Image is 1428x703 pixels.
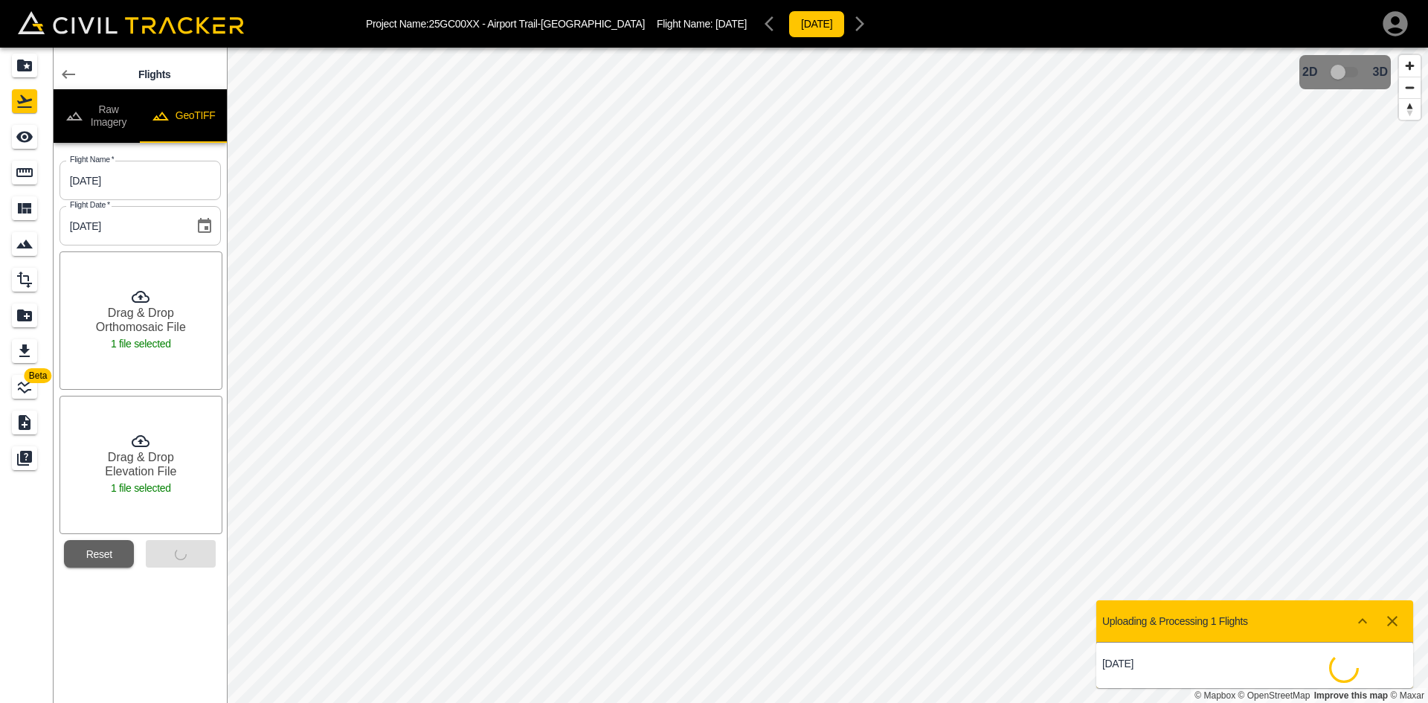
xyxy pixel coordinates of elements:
[227,48,1428,703] canvas: Map
[657,18,747,30] p: Flight Name:
[1102,615,1248,627] p: Uploading & Processing 1 Flights
[788,10,845,38] button: [DATE]
[1328,652,1360,684] span: Processing
[1399,55,1421,77] button: Zoom in
[1302,65,1317,79] span: 2D
[1314,690,1388,701] a: Map feedback
[1373,65,1388,79] span: 3D
[18,11,244,34] img: Civil Tracker
[1324,58,1367,86] span: 3D model not uploaded yet
[1390,690,1424,701] a: Maxar
[1102,658,1255,670] p: [DATE]
[1399,77,1421,98] button: Zoom out
[366,18,645,30] p: Project Name: 25GC00XX - Airport Trail-[GEOGRAPHIC_DATA]
[1194,690,1235,701] a: Mapbox
[1238,690,1310,701] a: OpenStreetMap
[1399,98,1421,120] button: Reset bearing to north
[1348,606,1377,636] button: Show more
[715,18,747,30] span: [DATE]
